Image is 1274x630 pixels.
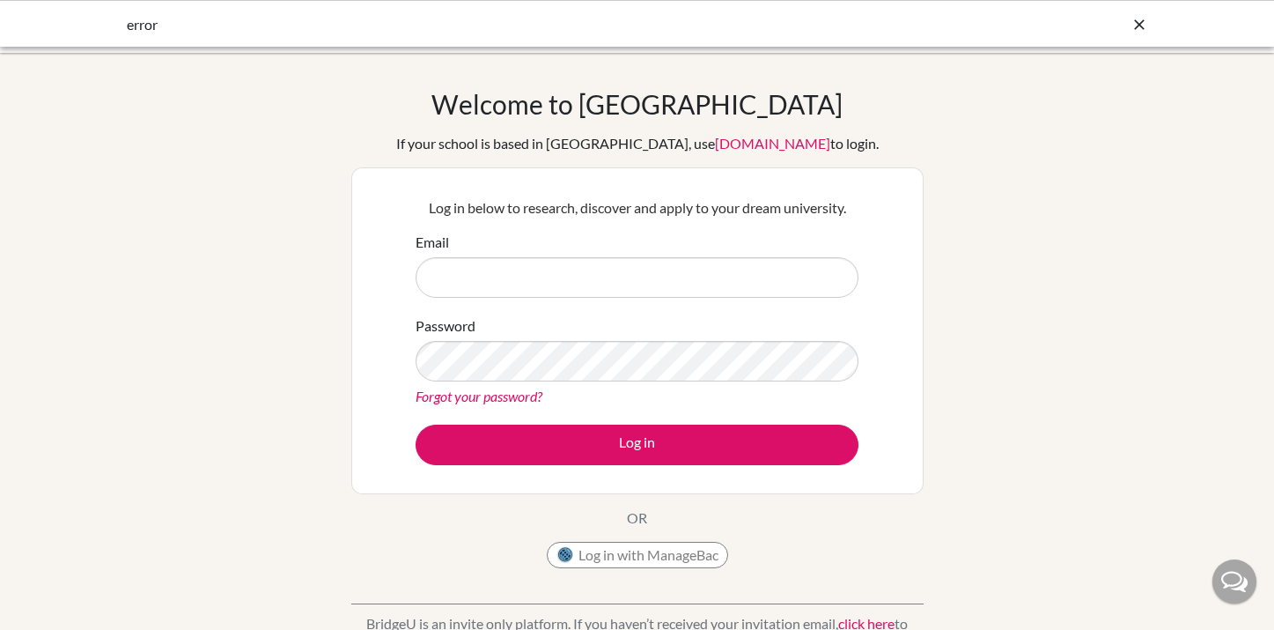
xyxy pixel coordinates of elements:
p: Log in below to research, discover and apply to your dream university. [416,197,858,219]
a: Forgot your password? [416,388,542,404]
h1: Welcome to [GEOGRAPHIC_DATA] [431,88,843,120]
div: If your school is based in [GEOGRAPHIC_DATA], use to login. [396,133,879,154]
button: Log in with ManageBac [547,542,728,568]
div: error [127,14,884,35]
p: OR [627,508,647,529]
button: Log in [416,425,858,465]
label: Email [416,232,449,253]
a: [DOMAIN_NAME] [715,135,830,152]
label: Password [416,315,475,337]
